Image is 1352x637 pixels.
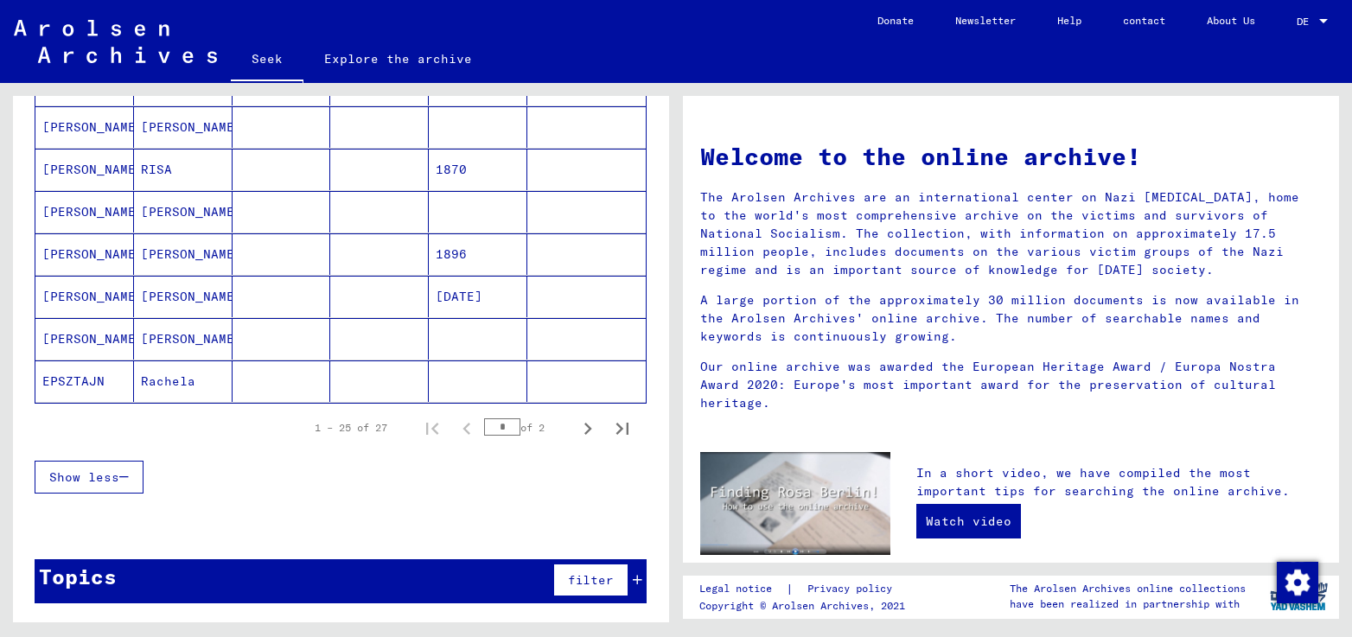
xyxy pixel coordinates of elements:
[42,331,143,347] font: [PERSON_NAME]
[450,411,484,445] button: Previous page
[699,580,786,598] a: Legal notice
[700,141,1141,171] font: Welcome to the online archive!
[1057,14,1081,27] font: Help
[141,162,172,177] font: RISA
[436,289,482,304] font: [DATE]
[42,373,105,389] font: EPSZTAJN
[1123,14,1165,27] font: contact
[605,411,640,445] button: Last page
[303,38,493,80] a: Explore the archive
[42,246,143,262] font: [PERSON_NAME]
[700,452,890,555] img: video.jpg
[315,421,387,434] font: 1 – 25 of 27
[955,14,1016,27] font: Newsletter
[786,581,794,596] font: |
[1277,562,1318,603] img: Change consent
[42,162,143,177] font: [PERSON_NAME]
[916,504,1021,538] a: Watch video
[700,189,1299,277] font: The Arolsen Archives are an international center on Nazi [MEDICAL_DATA], home to the world's most...
[807,582,892,595] font: Privacy policy
[553,564,628,596] button: filter
[49,469,119,485] font: Show less
[916,465,1290,499] font: In a short video, we have compiled the most important tips for searching the online archive.
[571,411,605,445] button: Next page
[520,421,545,434] font: of 2
[415,411,450,445] button: First page
[141,119,242,135] font: [PERSON_NAME]
[1266,575,1331,618] img: yv_logo.png
[141,246,242,262] font: [PERSON_NAME]
[324,51,472,67] font: Explore the archive
[39,564,117,589] font: Topics
[42,204,143,220] font: [PERSON_NAME]
[1010,597,1240,610] font: have been realized in partnership with
[141,331,242,347] font: [PERSON_NAME]
[141,373,195,389] font: Rachela
[877,14,914,27] font: Donate
[436,246,467,262] font: 1896
[436,162,467,177] font: 1870
[794,580,913,598] a: Privacy policy
[1276,561,1317,602] div: Change consent
[141,289,242,304] font: [PERSON_NAME]
[700,359,1276,411] font: Our online archive was awarded the European Heritage Award / Europa Nostra Award 2020: Europe's m...
[568,572,614,588] font: filter
[252,51,283,67] font: Seek
[1010,582,1246,595] font: The Arolsen Archives online collections
[42,119,143,135] font: [PERSON_NAME]
[699,599,905,612] font: Copyright © Arolsen Archives, 2021
[699,582,772,595] font: Legal notice
[141,204,242,220] font: [PERSON_NAME]
[1297,15,1309,28] font: DE
[14,20,217,63] img: Arolsen_neg.svg
[1207,14,1255,27] font: About Us
[926,513,1011,529] font: Watch video
[42,289,143,304] font: [PERSON_NAME]
[35,461,143,494] button: Show less
[700,292,1299,344] font: A large portion of the approximately 30 million documents is now available in the Arolsen Archive...
[231,38,303,83] a: Seek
